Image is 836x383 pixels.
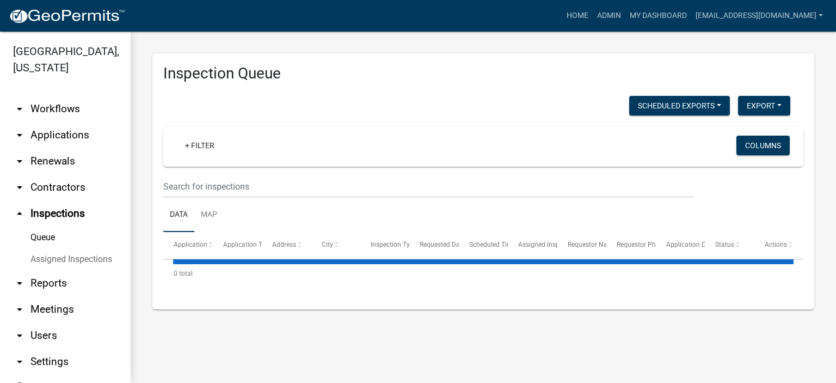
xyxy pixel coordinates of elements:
[13,329,26,342] i: arrow_drop_down
[223,241,273,248] span: Application Type
[593,5,625,26] a: Admin
[163,175,694,198] input: Search for inspections
[163,198,194,233] a: Data
[322,241,333,248] span: City
[176,136,223,155] a: + Filter
[508,232,557,258] datatable-header-cell: Assigned Inspector
[691,5,827,26] a: [EMAIL_ADDRESS][DOMAIN_NAME]
[568,241,617,248] span: Requestor Name
[656,232,705,258] datatable-header-cell: Application Description
[262,232,311,258] datatable-header-cell: Address
[557,232,606,258] datatable-header-cell: Requestor Name
[409,232,458,258] datatable-header-cell: Requested Date
[163,64,803,83] h3: Inspection Queue
[13,102,26,115] i: arrow_drop_down
[174,241,207,248] span: Application
[360,232,409,258] datatable-header-cell: Inspection Type
[13,303,26,316] i: arrow_drop_down
[13,207,26,220] i: arrow_drop_up
[736,136,790,155] button: Columns
[13,129,26,142] i: arrow_drop_down
[420,241,465,248] span: Requested Date
[459,232,508,258] datatable-header-cell: Scheduled Time
[738,96,790,115] button: Export
[629,96,730,115] button: Scheduled Exports
[163,232,212,258] datatable-header-cell: Application
[13,155,26,168] i: arrow_drop_down
[13,355,26,368] i: arrow_drop_down
[765,241,787,248] span: Actions
[625,5,691,26] a: My Dashboard
[715,241,734,248] span: Status
[272,241,296,248] span: Address
[705,232,754,258] datatable-header-cell: Status
[617,241,667,248] span: Requestor Phone
[606,232,655,258] datatable-header-cell: Requestor Phone
[311,232,360,258] datatable-header-cell: City
[666,241,735,248] span: Application Description
[163,260,803,287] div: 0 total
[562,5,593,26] a: Home
[371,241,417,248] span: Inspection Type
[194,198,224,233] a: Map
[469,241,516,248] span: Scheduled Time
[518,241,574,248] span: Assigned Inspector
[13,181,26,194] i: arrow_drop_down
[13,277,26,290] i: arrow_drop_down
[212,232,261,258] datatable-header-cell: Application Type
[754,232,803,258] datatable-header-cell: Actions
